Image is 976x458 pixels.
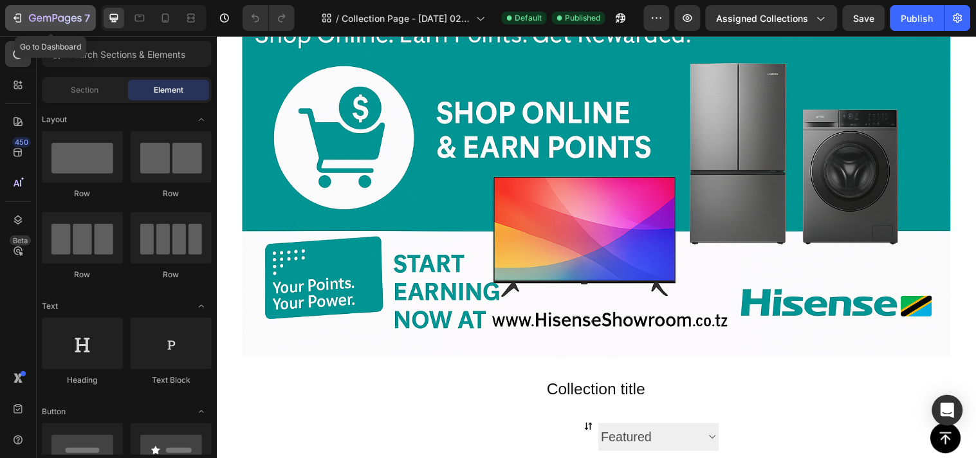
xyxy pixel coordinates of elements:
[191,109,212,130] span: Toggle open
[84,10,90,26] p: 7
[854,13,875,24] span: Save
[336,12,339,25] span: /
[42,41,212,67] input: Search Sections & Elements
[42,374,123,386] div: Heading
[42,406,66,417] span: Button
[191,296,212,316] span: Toggle open
[890,5,944,31] button: Publish
[706,5,838,31] button: Assigned Collections
[71,84,99,96] span: Section
[10,347,762,371] h1: Collection title
[42,269,123,280] div: Row
[10,235,31,246] div: Beta
[42,300,58,312] span: Text
[717,12,809,25] span: Assigned Collections
[131,188,212,199] div: Row
[42,188,123,199] div: Row
[131,374,212,386] div: Text Block
[932,395,963,426] div: Open Intercom Messenger
[5,5,96,31] button: 7
[342,12,471,25] span: Collection Page - [DATE] 02:27:56
[843,5,885,31] button: Save
[12,137,31,147] div: 450
[131,269,212,280] div: Row
[191,401,212,422] span: Toggle open
[565,12,600,24] span: Published
[42,114,67,125] span: Layout
[216,36,976,458] iframe: Design area
[154,84,183,96] span: Element
[243,5,295,31] div: Undo/Redo
[515,12,542,24] span: Default
[901,12,934,25] div: Publish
